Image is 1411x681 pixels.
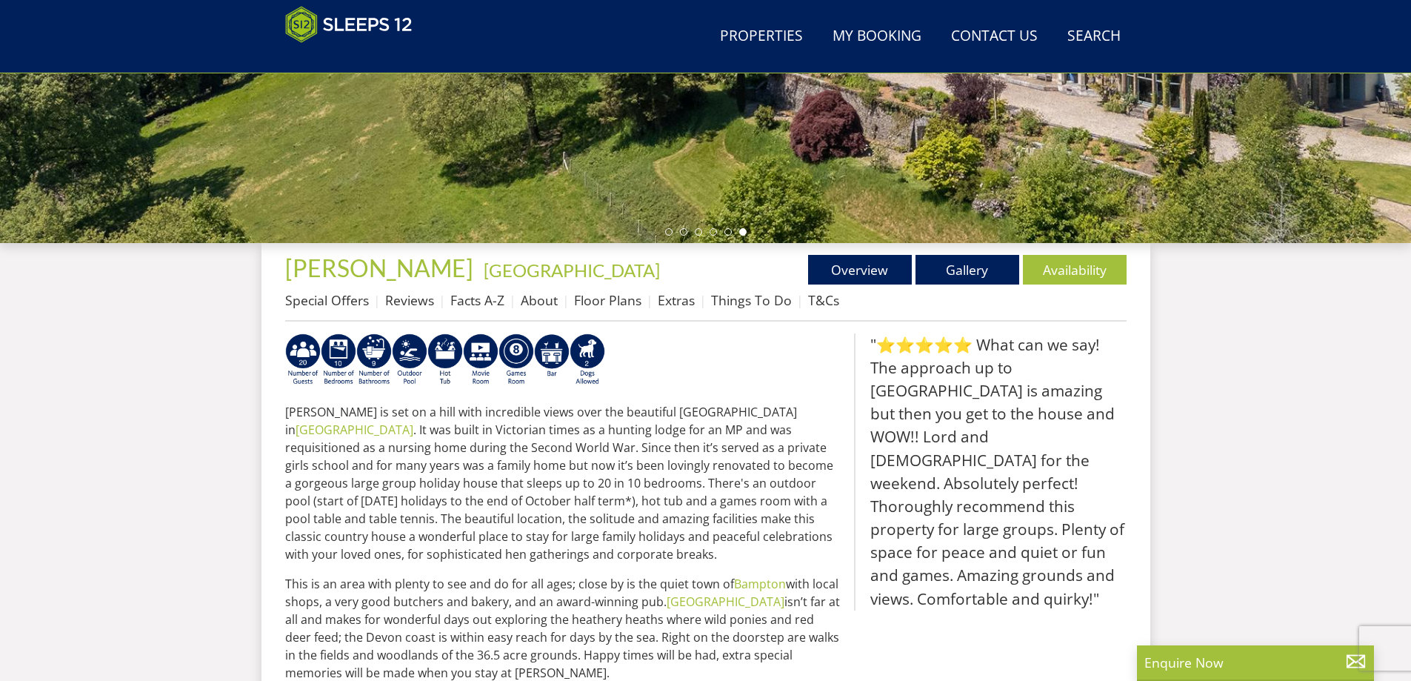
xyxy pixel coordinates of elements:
a: Properties [714,20,809,53]
a: My Booking [827,20,927,53]
a: Gallery [915,255,1019,285]
img: AD_4nXeoESQrZGdLy00R98_kogwygo_PeSlIimS8SmfE5_YPERmXwKu8rsJULnYuMdgFHiEpzhh4OkqO_G8iXldKifRlISpq9... [534,333,570,387]
img: Sleeps 12 [285,6,413,43]
a: [GEOGRAPHIC_DATA] [296,422,413,438]
blockquote: "⭐⭐⭐⭐⭐ What can we say! The approach up to [GEOGRAPHIC_DATA] is amazing but then you get to the h... [854,333,1127,611]
a: [GEOGRAPHIC_DATA] [484,259,660,281]
a: Floor Plans [574,291,641,309]
a: About [521,291,558,309]
img: AD_4nXf5HeMvqMpcZ0fO9nf7YF2EIlv0l3oTPRmiQvOQ93g4dO1Y4zXKGJcBE5M2T8mhAf-smX-gudfzQQnK9-uH4PEbWu2YP... [463,333,498,387]
iframe: Customer reviews powered by Trustpilot [278,52,433,64]
span: [PERSON_NAME] [285,253,473,282]
a: Contact Us [945,20,1044,53]
a: Facts A-Z [450,291,504,309]
p: [PERSON_NAME] is set on a hill with incredible views over the beautiful [GEOGRAPHIC_DATA] in . It... [285,403,842,563]
img: AD_4nXcBX9XWtisp1r4DyVfkhddle_VH6RrN3ygnUGrVnOmGqceGfhBv6nsUWs_M_dNMWm8jx42xDa-T6uhWOyA-wOI6XtUTM... [392,333,427,387]
a: Availability [1023,255,1127,285]
p: Enquire Now [1144,653,1367,672]
a: Reviews [385,291,434,309]
a: Special Offers [285,291,369,309]
a: Overview [808,255,912,285]
a: Extras [658,291,695,309]
a: Search [1061,20,1127,53]
img: AD_4nXeBFFc1K0eOTDAlvVO1P0IOqWiVegenvmn6BDe02G0SBvk12HgeByb4jcctb18YsyNpbMl9Mnxn_yJ6891uk77ExVeyF... [285,333,321,387]
img: AD_4nXe7_8LrJK20fD9VNWAdfykBvHkWcczWBt5QOadXbvIwJqtaRaRf-iI0SeDpMmH1MdC9T1Vy22FMXzzjMAvSuTB5cJ7z5... [570,333,605,387]
img: AD_4nXcpX5uDwed6-YChlrI2BYOgXwgg3aqYHOhRm0XfZB-YtQW2NrmeCr45vGAfVKUq4uWnc59ZmEsEzoF5o39EWARlT1ewO... [427,333,463,387]
a: Bampton [734,576,786,592]
a: T&Cs [808,291,839,309]
img: AD_4nXdrZMsjcYNLGsKuA84hRzvIbesVCpXJ0qqnwZoX5ch9Zjv73tWe4fnFRs2gJ9dSiUubhZXckSJX_mqrZBmYExREIfryF... [498,333,534,387]
a: [GEOGRAPHIC_DATA] [667,594,784,610]
img: AD_4nXe7iB218OH18IOoviZowWN64NSzklPBDmJ0dxKeJpZ2JOfvS1VdKHcU4GZpvWLGgcyLnvj9nQOCh1raCsKD7OiAc2wvr... [356,333,392,387]
span: - [478,259,660,281]
a: [PERSON_NAME] [285,253,478,282]
img: AD_4nXdWqVCnBg10fb8BhfRnDvRxXrTvSxTQoo3uUD6D-xajRrua31Icvlas-6VFe5G0oUgzcgZ5ApX6gy3Myr_V1u0EyZ1lh... [321,333,356,387]
a: Things To Do [711,291,792,309]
